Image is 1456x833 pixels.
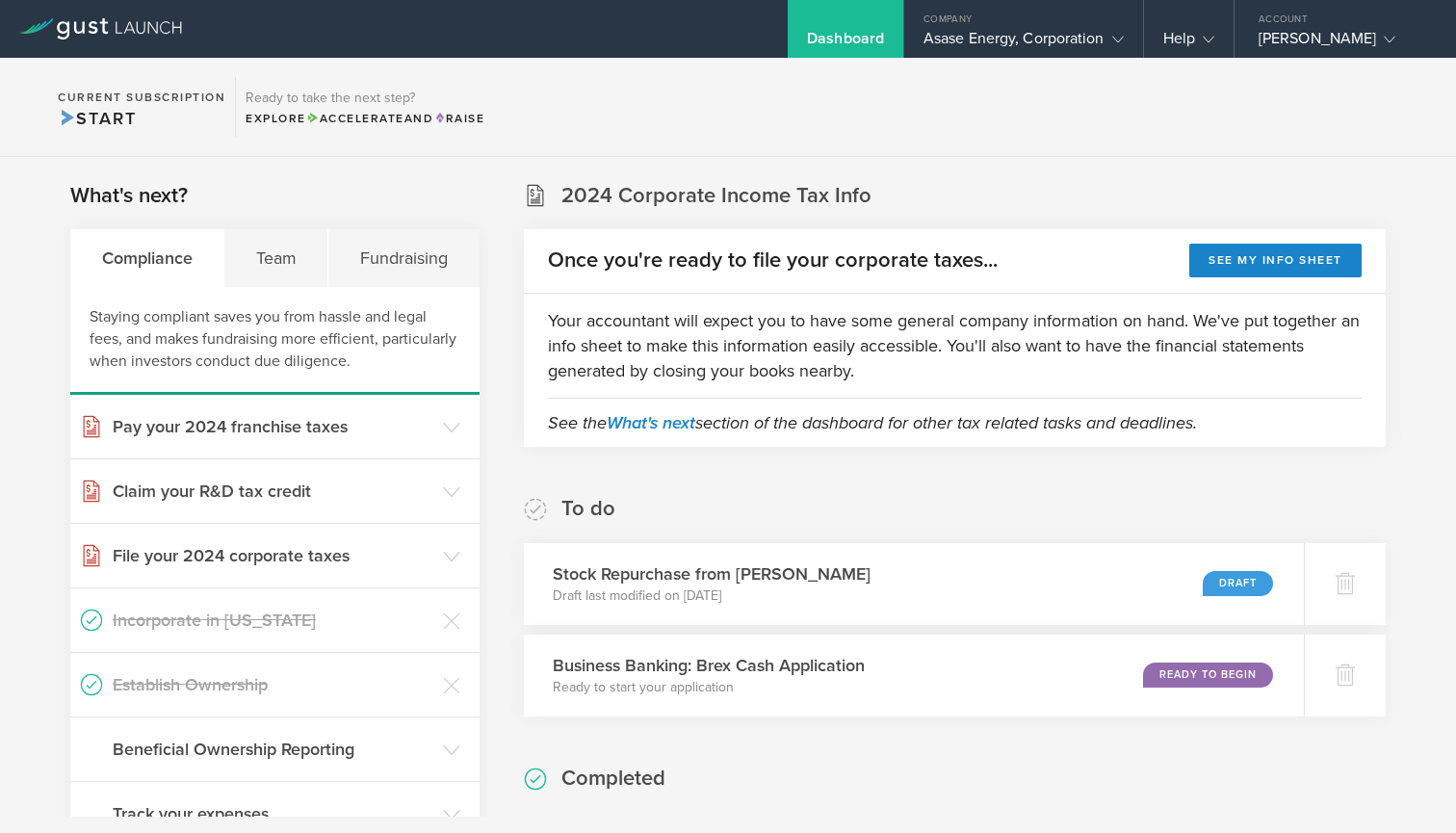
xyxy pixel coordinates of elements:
[235,77,494,137] div: Ready to take the next step?ExploreAccelerateandRaise
[548,412,1197,433] em: See the section of the dashboard for other tax related tasks and deadlines.
[113,414,433,439] h3: Pay your 2024 franchise taxes
[561,495,615,523] h2: To do
[113,737,433,762] h3: Beneficial Ownership Reporting
[1143,663,1273,688] div: Ready to Begin
[561,765,665,793] h2: Completed
[113,608,433,633] h3: Incorporate in [US_STATE]
[1189,244,1362,277] button: See my info sheet
[306,112,434,125] span: and
[70,182,188,210] h2: What's next?
[306,112,404,125] span: Accelerate
[561,182,871,210] h2: 2024 Corporate Income Tax Info
[1259,29,1422,58] div: [PERSON_NAME]
[923,29,1124,58] div: Asase Energy, Corporation
[807,29,884,58] div: Dashboard
[607,412,695,433] a: What's next
[548,247,998,274] h2: Once you're ready to file your corporate taxes...
[113,672,433,697] h3: Establish Ownership
[433,112,484,125] span: Raise
[70,229,224,287] div: Compliance
[524,814,706,830] a: Download all documents (ZIP)
[58,91,225,103] h2: Current Subscription
[113,479,433,504] h3: Claim your R&D tax credit
[548,308,1362,383] p: Your accountant will expect you to have some general company information on hand. We've put toget...
[246,110,484,127] div: Explore
[1203,571,1273,596] div: Draft
[224,229,328,287] div: Team
[113,543,433,568] h3: File your 2024 corporate taxes
[328,229,479,287] div: Fundraising
[553,586,871,606] p: Draft last modified on [DATE]
[524,635,1304,716] div: Business Banking: Brex Cash ApplicationReady to start your applicationReady to Begin
[70,287,480,395] div: Staying compliant saves you from hassle and legal fees, and makes fundraising more efficient, par...
[1163,29,1214,58] div: Help
[246,91,484,105] h3: Ready to take the next step?
[553,561,871,586] h3: Stock Repurchase from [PERSON_NAME]
[553,678,865,697] p: Ready to start your application
[58,108,136,129] span: Start
[113,801,433,826] h3: Track your expenses
[524,543,1304,625] div: Stock Repurchase from [PERSON_NAME]Draft last modified on [DATE]Draft
[553,653,865,678] h3: Business Banking: Brex Cash Application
